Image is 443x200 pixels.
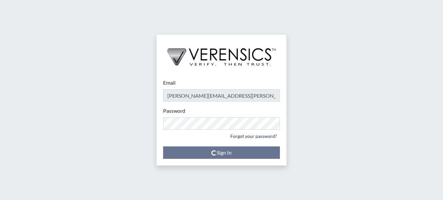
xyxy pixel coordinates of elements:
label: Password [163,107,185,115]
img: logo-wide-black.2aad4157.png [157,35,286,73]
a: Forgot your password? [227,131,280,141]
label: Email [163,79,176,87]
input: Email [163,89,280,102]
button: Sign In [163,146,280,159]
